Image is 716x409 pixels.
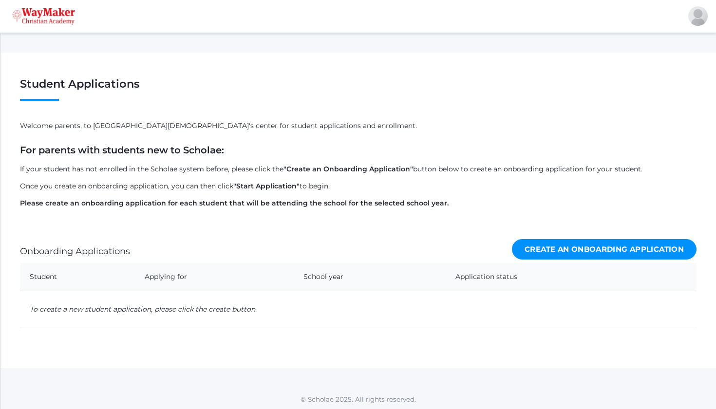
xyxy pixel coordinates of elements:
[233,182,300,190] strong: "Start Application"
[446,263,661,291] th: Application status
[20,247,130,257] h4: Onboarding Applications
[20,164,697,174] p: If your student has not enrolled in the Scholae system before, please click the button below to c...
[20,78,697,101] h1: Student Applications
[20,121,697,131] p: Welcome parents, to [GEOGRAPHIC_DATA][DEMOGRAPHIC_DATA]'s center for student applications and enr...
[20,263,135,291] th: Student
[0,394,716,404] p: © Scholae 2025. All rights reserved.
[283,165,413,173] strong: "Create an Onboarding Application"
[20,199,449,207] strong: Please create an onboarding application for each student that will be attending the school for th...
[688,6,708,26] div: Manuela Orban
[30,305,257,314] em: To create a new student application, please click the create button.
[512,239,697,260] a: Create an Onboarding Application
[294,263,446,291] th: School year
[12,8,75,25] img: 4_waymaker-logo-stack-white.png
[20,181,697,191] p: Once you create an onboarding application, you can then click to begin.
[20,144,224,156] strong: For parents with students new to Scholae:
[135,263,294,291] th: Applying for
